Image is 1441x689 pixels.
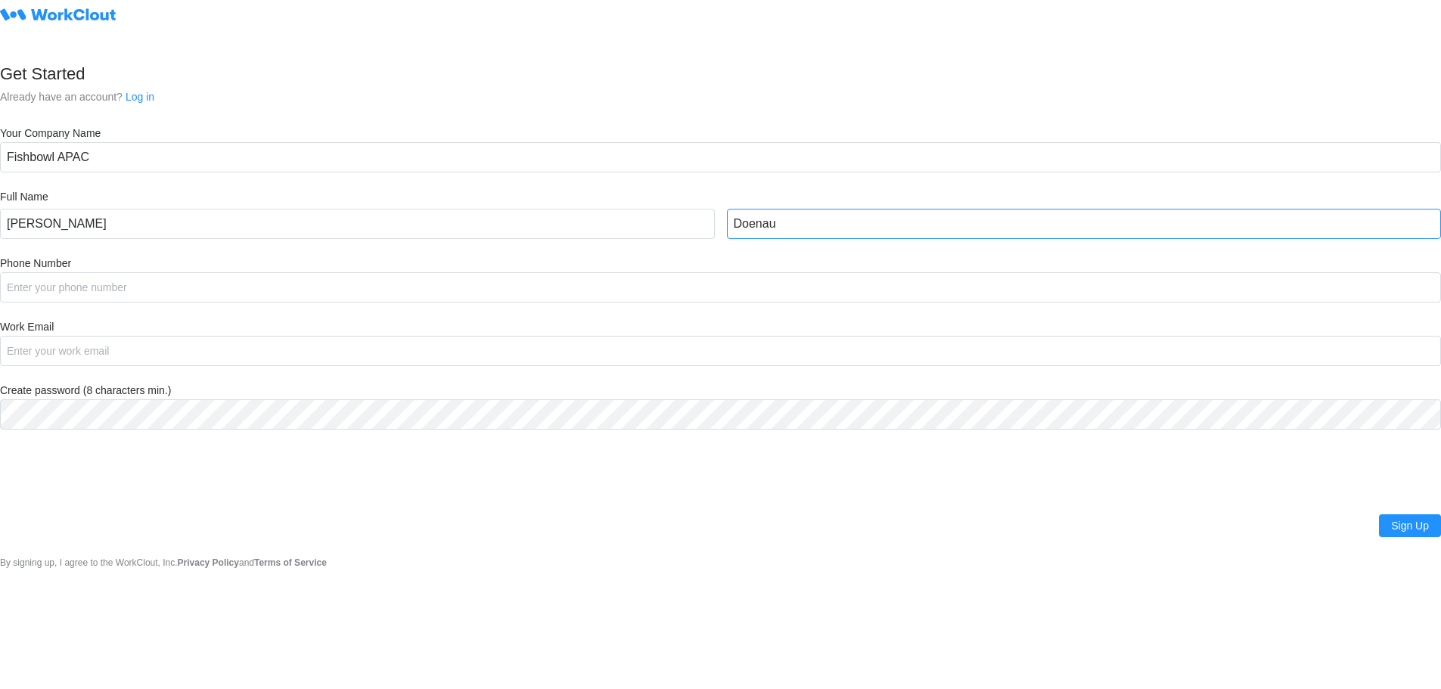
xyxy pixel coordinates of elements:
button: Sign Up [1379,514,1441,537]
a: Privacy Policy [178,557,239,568]
span: Sign Up [1391,520,1429,531]
a: Log in [126,91,154,103]
a: Terms of Service [254,557,327,568]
